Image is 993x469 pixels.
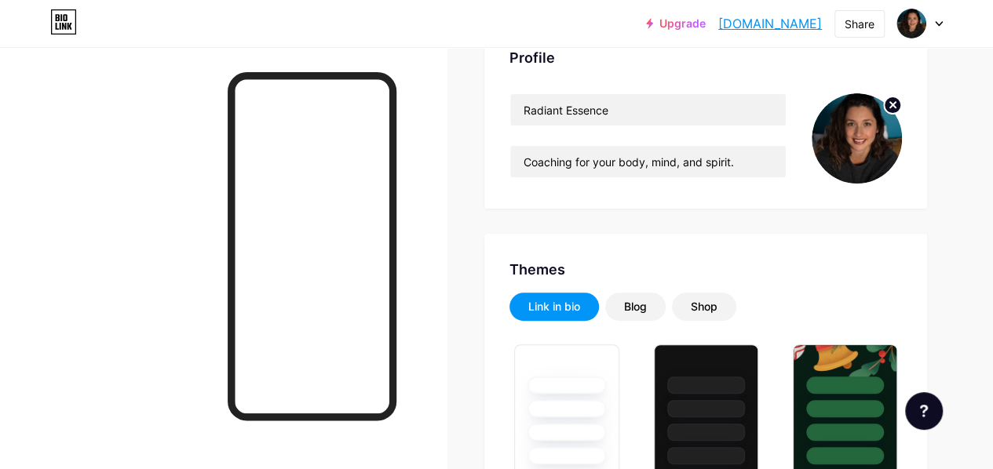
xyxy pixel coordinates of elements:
a: Upgrade [646,17,706,30]
input: Name [510,94,786,125]
img: andreanapetrocco [812,93,902,184]
div: Shop [691,299,717,314]
a: [DOMAIN_NAME] [718,14,822,33]
div: Blog [624,299,647,314]
div: Themes [509,259,902,280]
div: Share [845,16,874,32]
div: Link in bio [528,299,580,314]
img: andreanapetrocco [896,9,926,38]
div: Profile [509,47,902,68]
input: Bio [510,146,786,177]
